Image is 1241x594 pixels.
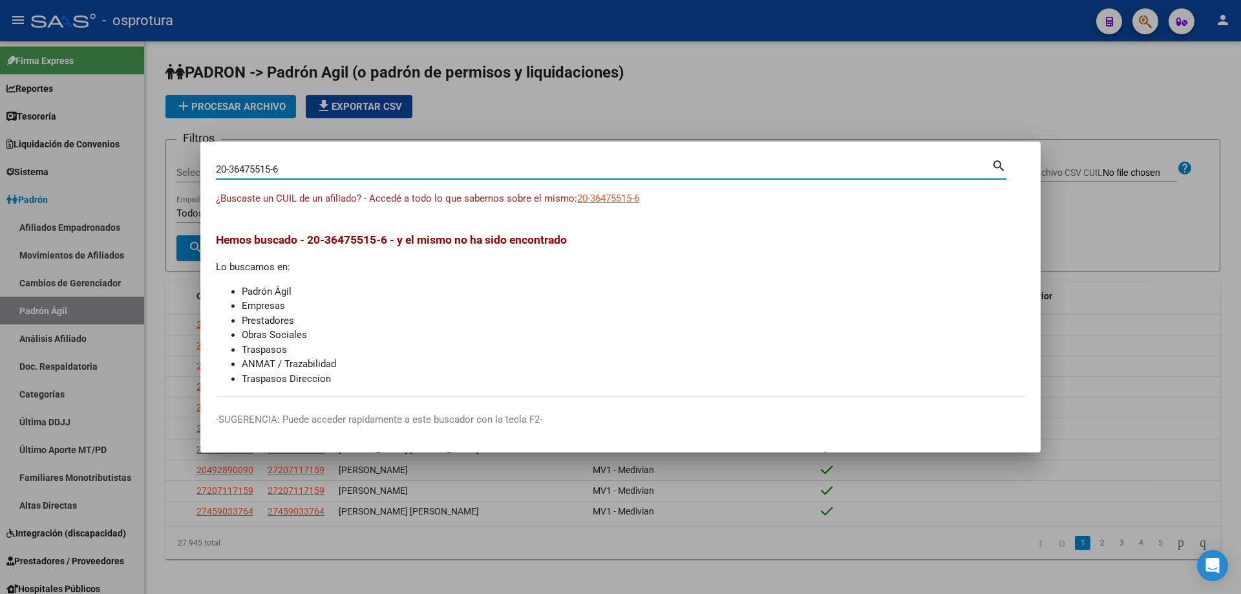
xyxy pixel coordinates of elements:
li: Padrón Ágil [242,284,1025,299]
span: 20-36475515-6 [577,193,639,204]
p: -SUGERENCIA: Puede acceder rapidamente a este buscador con la tecla F2- [216,412,1025,427]
div: Lo buscamos en: [216,231,1025,386]
li: Obras Sociales [242,328,1025,343]
li: ANMAT / Trazabilidad [242,357,1025,372]
li: Traspasos [242,343,1025,357]
div: Open Intercom Messenger [1197,550,1228,581]
mat-icon: search [992,157,1006,173]
li: Prestadores [242,313,1025,328]
span: ¿Buscaste un CUIL de un afiliado? - Accedé a todo lo que sabemos sobre el mismo: [216,193,577,204]
span: Hemos buscado - 20-36475515-6 - y el mismo no ha sido encontrado [216,233,567,246]
li: Traspasos Direccion [242,372,1025,387]
li: Empresas [242,299,1025,313]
